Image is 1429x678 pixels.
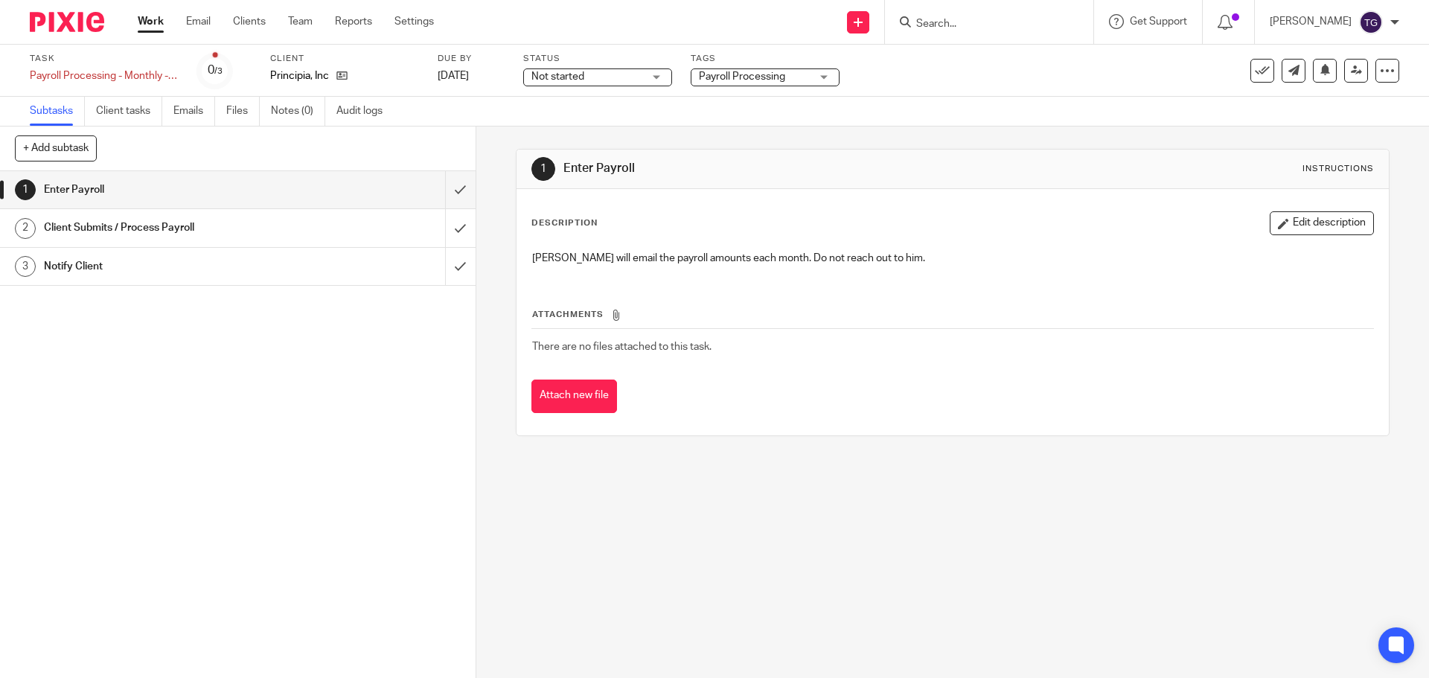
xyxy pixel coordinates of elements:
img: Pixie [30,12,104,32]
p: Principia, Inc [270,68,329,83]
a: Audit logs [336,97,394,126]
span: There are no files attached to this task. [532,342,712,352]
button: Attach new file [531,380,617,413]
a: Clients [233,14,266,29]
a: Notes (0) [271,97,325,126]
span: Attachments [532,310,604,319]
a: Work [138,14,164,29]
a: Team [288,14,313,29]
span: Get Support [1130,16,1187,27]
a: Files [226,97,260,126]
span: [DATE] [438,71,469,81]
a: Client tasks [96,97,162,126]
small: /3 [214,67,223,75]
label: Status [523,53,672,65]
div: 1 [531,157,555,181]
h1: Notify Client [44,255,301,278]
div: 0 [208,62,223,79]
a: Email [186,14,211,29]
label: Client [270,53,419,65]
button: Edit description [1270,211,1374,235]
img: svg%3E [1359,10,1383,34]
a: Reports [335,14,372,29]
h1: Client Submits / Process Payroll [44,217,301,239]
div: 3 [15,256,36,277]
button: + Add subtask [15,135,97,161]
p: [PERSON_NAME] will email the payroll amounts each month. Do not reach out to him. [532,251,1372,266]
p: [PERSON_NAME] [1270,14,1352,29]
div: 2 [15,218,36,239]
span: Not started [531,71,584,82]
a: Settings [394,14,434,29]
p: Description [531,217,598,229]
div: Payroll Processing - Monthly - Principia, Inc [30,68,179,83]
h1: Enter Payroll [563,161,985,176]
div: 1 [15,179,36,200]
input: Search [915,18,1049,31]
a: Subtasks [30,97,85,126]
h1: Enter Payroll [44,179,301,201]
span: Payroll Processing [699,71,785,82]
label: Tags [691,53,840,65]
label: Task [30,53,179,65]
div: Instructions [1302,163,1374,175]
label: Due by [438,53,505,65]
a: Emails [173,97,215,126]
